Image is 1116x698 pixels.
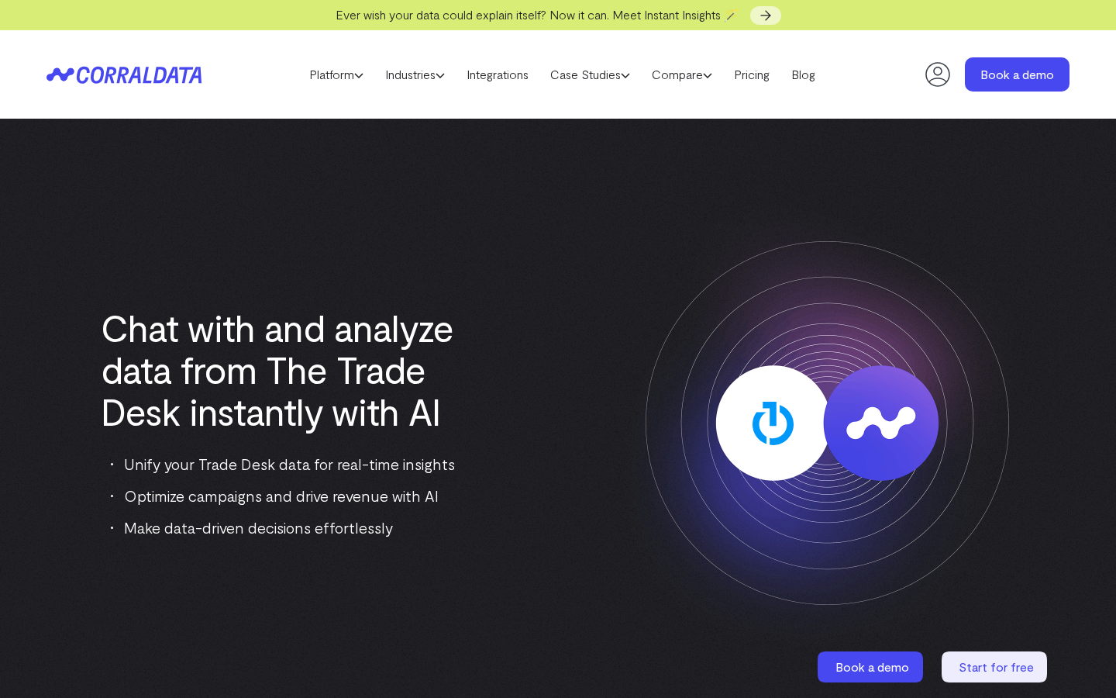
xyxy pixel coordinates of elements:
[959,659,1034,674] span: Start for free
[539,63,641,86] a: Case Studies
[101,306,477,432] h1: Chat with and analyze data from The Trade Desk instantly with AI
[723,63,780,86] a: Pricing
[641,63,723,86] a: Compare
[818,651,926,682] a: Book a demo
[298,63,374,86] a: Platform
[780,63,826,86] a: Blog
[111,515,477,540] li: Make data-driven decisions effortlessly
[942,651,1050,682] a: Start for free
[835,659,909,674] span: Book a demo
[111,451,477,476] li: Unify your Trade Desk data for real-time insights
[336,7,739,22] span: Ever wish your data could explain itself? Now it can. Meet Instant Insights 🪄
[965,57,1069,92] a: Book a demo
[456,63,539,86] a: Integrations
[111,483,477,508] li: Optimize campaigns and drive revenue with AI
[374,63,456,86] a: Industries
